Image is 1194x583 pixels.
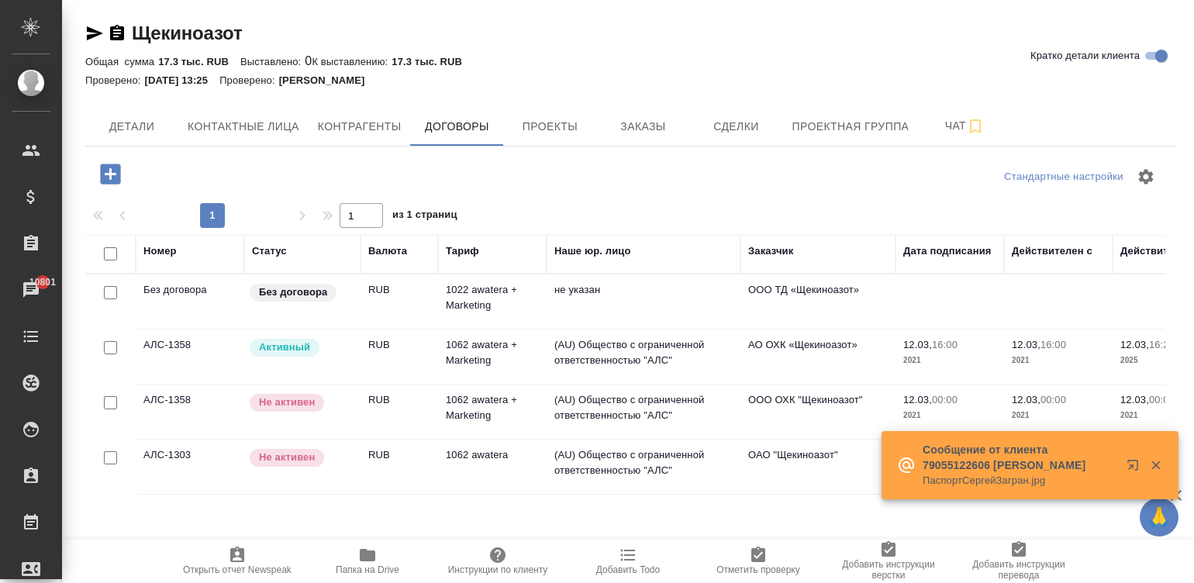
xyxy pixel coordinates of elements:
[716,564,799,575] span: Отметить проверку
[252,243,287,259] div: Статус
[259,450,315,465] p: Не активен
[4,271,58,309] a: 10801
[438,385,547,439] td: 1062 awatera + Marketing
[158,56,240,67] p: 17.3 тыс. RUB
[1012,243,1092,259] div: Действителен с
[136,274,244,329] td: Без договора
[259,340,310,355] p: Активный
[563,540,693,583] button: Добавить Todo
[748,337,888,353] p: АО ОХК «Щекиноазот»
[903,408,996,423] p: 2021
[1117,450,1154,487] button: Открыть в новой вкладке
[547,329,740,384] td: (AU) Общество с ограниченной ответственностью "АЛС"
[85,74,145,86] p: Проверено:
[748,243,793,259] div: Заказчик
[392,56,474,67] p: 17.3 тыс. RUB
[1000,165,1127,189] div: split button
[748,282,888,298] p: ООО ТД «Щекиноазот»
[392,205,457,228] span: из 1 страниц
[748,447,888,463] p: ОАО "Щекиноазот"
[145,74,220,86] p: [DATE] 13:25
[1149,339,1175,350] p: 16:20
[95,117,169,136] span: Детали
[89,158,132,190] button: Добавить договор
[132,22,243,43] a: Щекиноазот
[554,243,631,259] div: Наше юр. лицо
[433,540,563,583] button: Инструкции по клиенту
[903,353,996,368] p: 2021
[932,394,958,405] p: 00:00
[1012,394,1040,405] p: 12.03,
[438,329,547,384] td: 1062 awatera + Marketing
[903,243,992,259] div: Дата подписания
[512,117,587,136] span: Проекты
[923,442,1116,473] p: Сообщение от клиента 79055122606 [PERSON_NAME]
[259,285,327,300] p: Без договора
[183,564,292,575] span: Открыть отчет Newspeak
[1012,353,1105,368] p: 2021
[368,243,407,259] div: Валюта
[966,117,985,136] svg: Подписаться
[172,540,302,583] button: Открыть отчет Newspeak
[1127,158,1165,195] span: Настроить таблицу
[136,385,244,439] td: АЛС-1358
[1120,394,1149,405] p: 12.03,
[446,243,479,259] div: Тариф
[136,440,244,494] td: АЛС-1303
[361,329,438,384] td: RUB
[419,117,494,136] span: Договоры
[903,339,932,350] p: 12.03,
[318,117,402,136] span: Контрагенты
[85,24,104,43] button: Скопировать ссылку для ЯМессенджера
[438,274,547,329] td: 1022 awatera + Marketing
[927,116,1002,136] span: Чат
[219,74,279,86] p: Проверено:
[833,559,944,581] span: Добавить инструкции верстки
[279,74,377,86] p: [PERSON_NAME]
[923,473,1116,488] p: ПаспортСергейЗагран.jpg
[312,56,392,67] p: К выставлению:
[547,274,740,329] td: не указан
[1040,394,1066,405] p: 00:00
[240,56,305,67] p: Выставлено:
[748,392,888,408] p: ООО ОХК "Щекиноазот"
[108,24,126,43] button: Скопировать ссылку
[361,274,438,329] td: RUB
[596,564,660,575] span: Добавить Todo
[361,385,438,439] td: RUB
[1030,48,1140,64] span: Кратко детали клиента
[143,243,177,259] div: Номер
[20,274,65,290] span: 10801
[1120,339,1149,350] p: 12.03,
[932,339,958,350] p: 16:00
[547,440,740,494] td: (AU) Общество с ограниченной ответственностью "АЛС"
[903,394,932,405] p: 12.03,
[302,540,433,583] button: Папка на Drive
[693,540,823,583] button: Отметить проверку
[361,440,438,494] td: RUB
[1012,339,1040,350] p: 12.03,
[547,385,740,439] td: (AU) Общество с ограниченной ответственностью "АЛС"
[792,117,909,136] span: Проектная группа
[699,117,773,136] span: Сделки
[448,564,548,575] span: Инструкции по клиенту
[438,440,547,494] td: 1062 awatera
[1149,394,1175,405] p: 00:00
[1140,458,1172,472] button: Закрыть
[85,56,158,67] p: Общая сумма
[136,329,244,384] td: АЛС-1358
[823,540,954,583] button: Добавить инструкции верстки
[1040,339,1066,350] p: 16:00
[1012,408,1105,423] p: 2021
[85,52,1177,71] div: 0
[259,395,315,410] p: Не активен
[606,117,680,136] span: Заказы
[188,117,299,136] span: Контактные лица
[336,564,399,575] span: Папка на Drive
